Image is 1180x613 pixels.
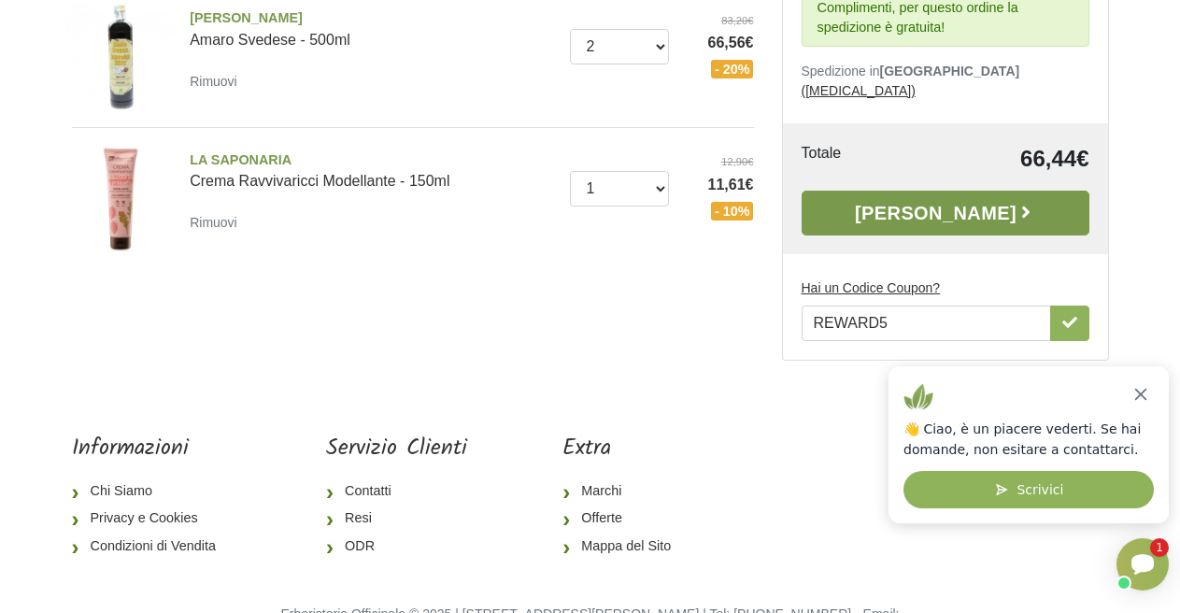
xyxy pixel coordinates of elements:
a: Privacy e Cookies [72,505,231,533]
h5: Extra [562,435,686,463]
iframe: Smartsupp widget button [1116,538,1169,591]
a: ([MEDICAL_DATA]) [802,83,916,98]
a: LA SAPONARIACrema Ravvivaricci Modellante - 150ml [190,150,556,190]
a: [PERSON_NAME] [802,191,1089,235]
span: - 20% [711,60,754,78]
small: Rimuovi [190,215,237,230]
u: Hai un Codice Coupon? [802,280,941,295]
a: Resi [326,505,467,533]
a: Marchi [562,478,686,506]
b: [GEOGRAPHIC_DATA] [880,64,1020,78]
a: Rimuovi [190,210,245,234]
img: Crema Ravvivaricci Modellante - 150ml [65,143,177,254]
span: LA SAPONARIA [190,150,556,171]
span: - 10% [711,202,754,221]
a: Condizioni di Vendita [72,533,231,561]
a: Offerte [562,505,686,533]
h5: Informazioni [72,435,231,463]
a: Chi Siamo [72,478,231,506]
iframe: Smartsupp widget popup [889,366,1169,523]
del: 83,20€ [683,13,754,29]
span: 11,61€ [683,174,754,196]
td: 66,44€ [907,142,1089,176]
iframe: fb:page Facebook Social Plugin [781,435,1108,501]
a: ODR [326,533,467,561]
a: [PERSON_NAME]Amaro Svedese - 500ml [190,8,556,48]
span: [PERSON_NAME] [190,8,556,29]
input: Hai un Codice Coupon? [802,306,1051,341]
del: 12,90€ [683,154,754,170]
p: Spedizione in [802,62,1089,101]
span: 66,56€ [683,32,754,54]
h5: Servizio Clienti [326,435,467,463]
a: Contatti [326,478,467,506]
img: Amaro Svedese - 500ml [65,1,177,112]
label: Hai un Codice Coupon? [802,278,941,298]
a: Rimuovi [190,69,245,93]
small: Rimuovi [190,74,237,89]
td: Totale [802,142,907,176]
a: Mappa del Sito [562,533,686,561]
